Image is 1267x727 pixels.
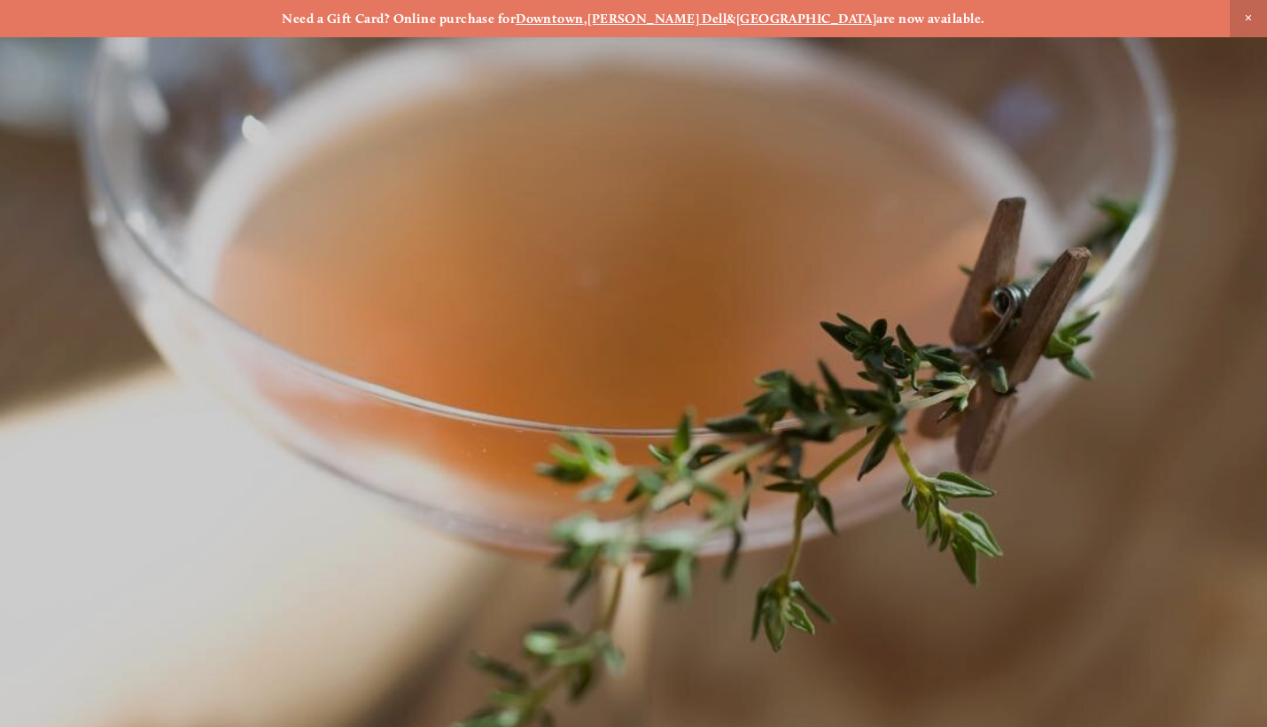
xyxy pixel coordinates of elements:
a: [GEOGRAPHIC_DATA] [736,11,877,27]
strong: Need a Gift Card? Online purchase for [282,11,516,27]
strong: are now available. [876,11,984,27]
a: Downtown [516,11,584,27]
strong: & [727,11,735,27]
a: [PERSON_NAME] Dell [587,11,727,27]
strong: , [584,11,587,27]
